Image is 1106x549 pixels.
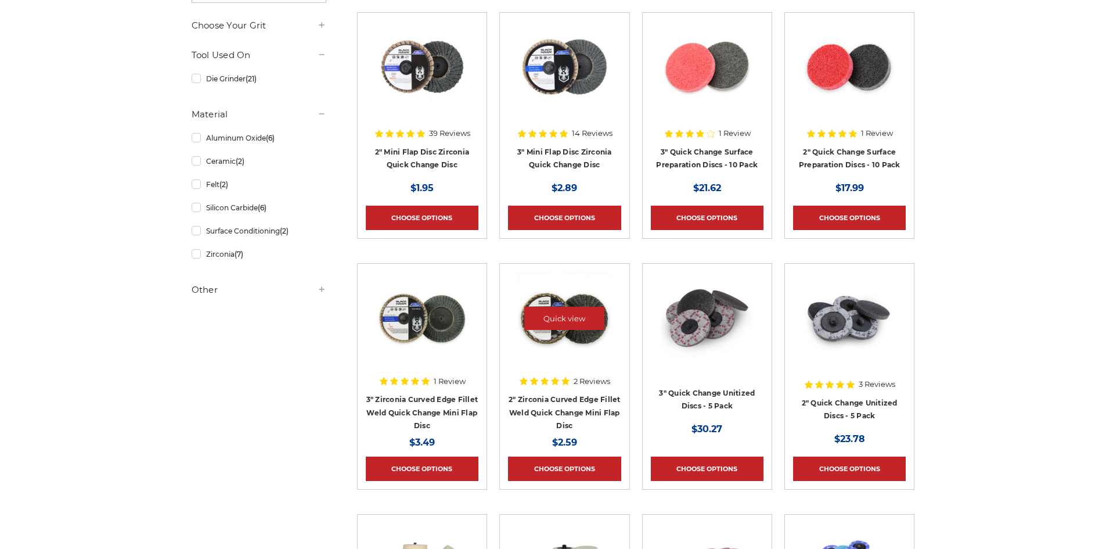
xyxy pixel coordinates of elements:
h5: Tool Used On [192,48,326,62]
a: Choose Options [508,206,621,230]
span: 14 Reviews [572,130,613,137]
a: Quick view [382,307,462,330]
a: 2 inch surface preparation discs [793,21,906,134]
span: (2) [236,157,244,166]
a: Quick view [382,56,462,79]
span: 1 Review [719,130,751,137]
span: 2 Reviews [574,378,610,385]
a: Choose Options [651,206,763,230]
img: Black Hawk Abrasives 2-inch Zirconia Flap Disc with 60 Grit Zirconia for Smooth Finishing [376,21,469,114]
a: Silicon Carbide [192,198,326,218]
span: (21) [246,74,257,83]
img: BHA 3 inch quick change curved edge flap discs [376,272,469,365]
span: $17.99 [835,182,864,193]
span: $30.27 [691,424,722,435]
span: (2) [219,180,228,189]
span: $23.78 [834,433,865,444]
span: $2.89 [552,182,577,193]
a: Zirconia [192,244,326,264]
a: Choose Options [651,457,763,481]
a: Choose Options [793,457,906,481]
a: 2" Quick Change Surface Preparation Discs - 10 Pack [799,148,900,170]
span: (7) [235,250,243,259]
span: $1.95 [410,182,434,193]
span: (6) [266,134,275,142]
a: Quick view [524,307,604,330]
a: Choose Options [366,457,478,481]
img: BHA 2 inch mini curved edge quick change flap discs [518,272,611,365]
h5: Material [192,107,326,121]
a: Die Grinder [192,69,326,89]
a: 3" Quick Change Surface Preparation Discs - 10 Pack [656,148,758,170]
h5: Other [192,283,326,297]
a: 2" Zirconia Curved Edge Fillet Weld Quick Change Mini Flap Disc [509,395,621,430]
a: Felt [192,174,326,195]
a: Choose Options [793,206,906,230]
a: 3" Quick Change Unitized Discs - 5 Pack [659,389,755,411]
span: $2.59 [552,437,577,448]
a: 3 inch surface preparation discs [651,21,763,134]
span: $3.49 [409,437,435,448]
img: 2" Quick Change Unitized Discs - 5 Pack [803,272,896,365]
a: Quick view [809,56,889,79]
span: 1 Review [434,378,466,385]
a: 3" Mini Flap Disc Zirconia Quick Change Disc [517,148,612,170]
img: 2 inch surface preparation discs [803,21,896,114]
a: Quick view [667,56,747,79]
a: Black Hawk Abrasives 2-inch Zirconia Flap Disc with 60 Grit Zirconia for Smooth Finishing [366,21,478,134]
span: $21.62 [693,182,721,193]
span: 3 Reviews [859,381,895,388]
img: BHA 3" Quick Change 60 Grit Flap Disc for Fine Grinding and Finishing [518,21,611,114]
a: BHA 3" Quick Change 60 Grit Flap Disc for Fine Grinding and Finishing [508,21,621,134]
a: 3" Zirconia Curved Edge Fillet Weld Quick Change Mini Flap Disc [366,395,478,430]
img: 3 inch surface preparation discs [661,21,754,114]
a: Surface Conditioning [192,221,326,241]
a: Quick view [524,56,604,79]
span: (2) [280,227,289,235]
a: Quick view [809,307,889,330]
a: Quick view [667,307,747,330]
a: BHA 3 inch quick change curved edge flap discs [366,272,478,385]
a: Ceramic [192,151,326,171]
a: Choose Options [366,206,478,230]
a: 2" Quick Change Unitized Discs - 5 Pack [802,399,898,421]
a: Aluminum Oxide [192,128,326,148]
a: 2" Quick Change Unitized Discs - 5 Pack [793,272,906,385]
span: (6) [258,203,266,212]
img: 3" Quick Change Unitized Discs - 5 Pack [661,272,754,365]
a: 2" Mini Flap Disc Zirconia Quick Change Disc [375,148,470,170]
a: 3" Quick Change Unitized Discs - 5 Pack [651,272,763,385]
span: 39 Reviews [429,130,470,137]
span: 1 Review [861,130,893,137]
a: BHA 2 inch mini curved edge quick change flap discs [508,272,621,385]
h5: Choose Your Grit [192,19,326,33]
a: Choose Options [508,457,621,481]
